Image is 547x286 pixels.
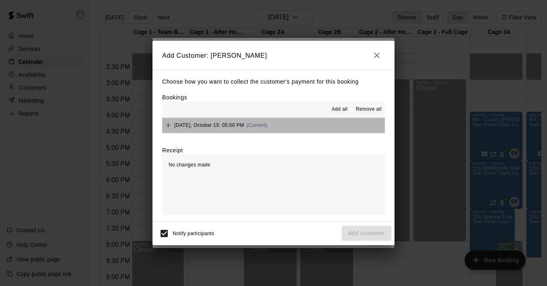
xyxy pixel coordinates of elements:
[174,122,244,128] span: [DATE], October 15: 05:00 PM
[162,146,183,154] label: Receipt
[246,122,267,128] span: (Current)
[327,103,353,116] button: Add all
[152,41,395,70] h2: Add Customer: [PERSON_NAME]
[332,105,348,114] span: Add all
[173,231,214,236] span: Notify participants
[353,103,385,116] button: Remove all
[356,105,382,114] span: Remove all
[162,118,385,133] button: Add[DATE], October 15: 05:00 PM(Current)
[169,162,210,168] span: No changes made
[162,122,174,128] span: Add
[162,77,385,87] p: Choose how you want to collect the customer's payment for this booking
[162,94,187,101] label: Bookings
